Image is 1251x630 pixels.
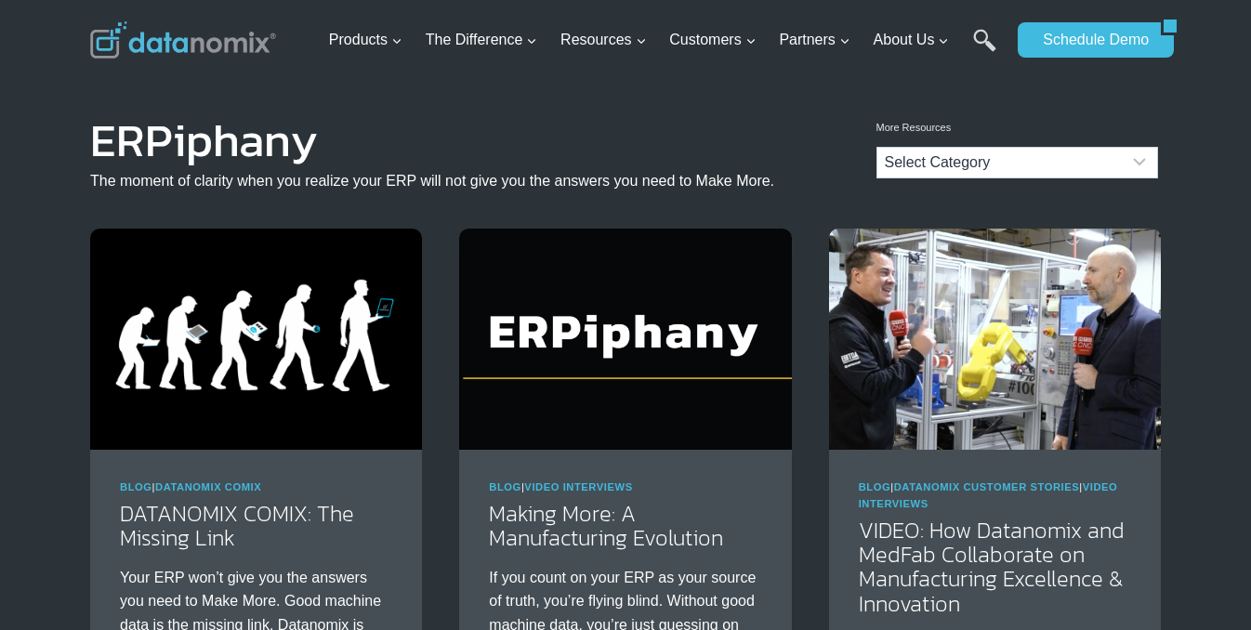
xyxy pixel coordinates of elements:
a: Search [973,29,996,71]
a: Blog [489,481,521,492]
a: Making More: A Manufacturing Evolution [489,497,723,554]
p: More Resources [876,120,1158,137]
p: The moment of clarity when you realize your ERP will not give you the answers you need to Make More. [90,169,774,193]
span: Resources [560,28,646,52]
img: Datanomix [90,21,276,59]
a: Schedule Demo [1018,22,1161,58]
img: ERPiphany - The moment you realize your ERP won’t give you the answers you need to make more. [459,229,791,450]
a: Blog [120,481,152,492]
span: The Difference [426,28,538,52]
span: | [489,481,632,492]
a: Datanomix Comix [155,481,261,492]
a: Video Interviews [524,481,632,492]
span: Partners [779,28,849,52]
nav: Primary Navigation [322,10,1009,71]
img: Good Machine Data is The Missing Link. Datanomix is How You Evolve. [90,229,422,450]
span: | | [859,481,1118,509]
span: Products [329,28,402,52]
span: About Us [874,28,950,52]
a: Datanomix Customer Stories [894,481,1080,492]
span: Customers [669,28,756,52]
a: VIDEO: How Datanomix and MedFab Collaborate on Manufacturing Excellence & Innovation [859,514,1125,620]
a: DATANOMIX COMIX: The Missing Link [120,497,354,554]
img: Medfab Partners on G-Code Cloud Development [829,229,1161,450]
h1: ERPiphany [90,126,774,154]
a: Blog [859,481,891,492]
span: | [120,481,261,492]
